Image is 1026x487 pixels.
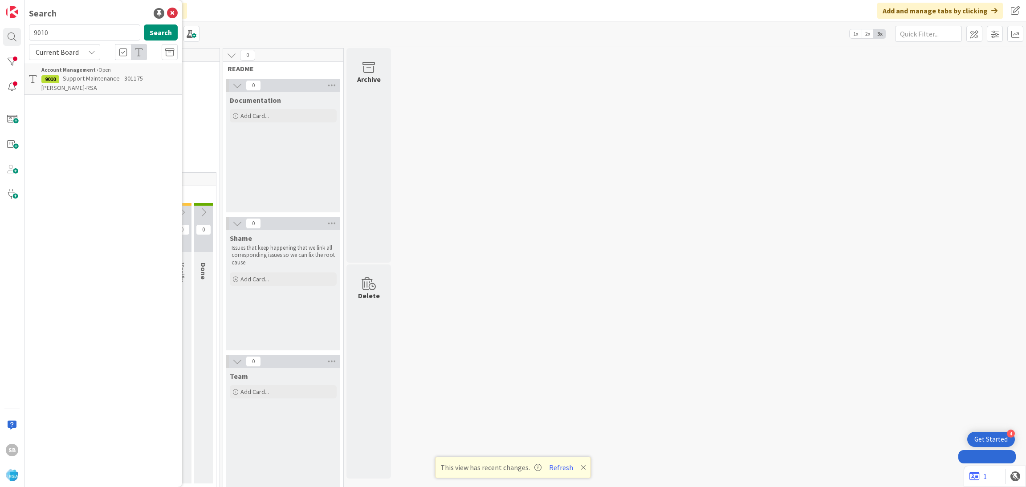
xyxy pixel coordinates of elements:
[6,444,18,456] div: SB
[175,224,190,235] span: 0
[546,462,576,473] button: Refresh
[230,234,252,243] span: Shame
[36,48,79,57] span: Current Board
[196,224,211,235] span: 0
[6,469,18,481] img: avatar
[41,66,98,73] b: Account Management ›
[895,26,962,42] input: Quick Filter...
[974,435,1008,444] div: Get Started
[230,96,281,105] span: Documentation
[246,80,261,91] span: 0
[228,64,332,73] span: README
[969,471,987,482] a: 1
[357,74,381,85] div: Archive
[24,64,182,95] a: Account Management ›Open9010Support Maintenance - 301175- [PERSON_NAME]-RSA
[29,7,57,20] div: Search
[246,218,261,229] span: 0
[877,3,1003,19] div: Add and manage tabs by clicking
[41,74,145,92] span: Support Maintenance - 301175- [PERSON_NAME]-RSA
[358,290,380,301] div: Delete
[240,50,255,61] span: 0
[41,66,178,74] div: Open
[862,29,874,38] span: 2x
[850,29,862,38] span: 1x
[144,24,178,41] button: Search
[240,112,269,120] span: Add Card...
[240,388,269,396] span: Add Card...
[440,462,541,473] span: This view has recent changes.
[1007,430,1015,438] div: 4
[246,356,261,367] span: 0
[230,372,248,381] span: Team
[178,263,187,282] span: Verify
[967,432,1015,447] div: Open Get Started checklist, remaining modules: 4
[29,24,140,41] input: Search for title...
[199,263,208,280] span: Done
[6,6,18,18] img: Visit kanbanzone.com
[232,244,335,266] p: Issues that keep happening that we link all corresponding issues so we can fix the root cause.
[874,29,886,38] span: 3x
[240,275,269,283] span: Add Card...
[41,75,59,83] div: 9010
